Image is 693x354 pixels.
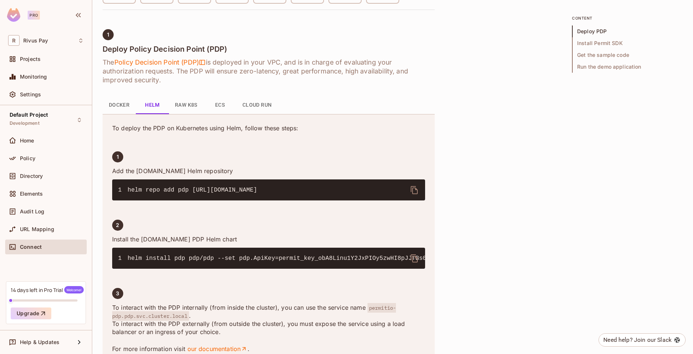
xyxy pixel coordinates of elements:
[118,254,128,263] span: 1
[20,138,34,144] span: Home
[169,96,203,114] button: Raw K8s
[64,286,84,293] span: Welcome!
[10,112,48,118] span: Default Project
[572,61,683,73] span: Run the demo application
[572,15,683,21] p: content
[116,291,119,296] span: 3
[572,49,683,61] span: Get the sample code
[20,92,41,97] span: Settings
[103,58,435,85] h6: The is deployed in your VPC, and is in charge of evaluating your authorization requests. The PDP ...
[112,345,425,353] p: For more information visit .
[20,56,41,62] span: Projects
[23,38,48,44] span: Workspace: Rivus Pay
[116,222,119,228] span: 2
[20,155,35,161] span: Policy
[112,167,425,175] p: Add the [DOMAIN_NAME] Helm repository
[112,235,425,243] p: Install the [DOMAIN_NAME] PDP Helm chart
[20,226,54,232] span: URL Mapping
[187,345,248,353] a: our documentation
[11,286,84,293] div: 14 days left in Pro Trial
[107,32,109,38] span: 1
[112,124,425,132] p: To deploy the PDP on Kubernetes using Helm, follow these steps:
[20,209,44,214] span: Audit Log
[118,186,128,195] span: 1
[8,35,20,46] span: R
[406,181,423,199] button: delete
[7,8,20,22] img: SReyMgAAAABJRU5ErkJggg==
[117,154,119,160] span: 1
[112,303,396,321] span: permitio-pdp.pdp.svc.cluster.local
[20,173,43,179] span: Directory
[103,96,136,114] button: Docker
[203,96,237,114] button: ECS
[114,58,206,67] span: Policy Decision Point (PDP)
[103,45,435,54] h4: Deploy Policy Decision Point (PDP)
[20,191,43,197] span: Elements
[28,11,40,20] div: Pro
[572,37,683,49] span: Install Permit SDK
[20,74,47,80] span: Monitoring
[406,250,423,267] button: delete
[20,244,42,250] span: Connect
[128,187,257,193] span: helm repo add pdp [URL][DOMAIN_NAME]
[10,120,39,126] span: Development
[136,96,169,114] button: Helm
[20,339,59,345] span: Help & Updates
[237,96,278,114] button: Cloud Run
[11,307,51,319] button: Upgrade
[112,303,425,336] p: To interact with the PDP internally (from inside the cluster), you can use the service name . To ...
[603,336,672,344] div: Need help? Join our Slack
[572,25,683,37] span: Deploy PDP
